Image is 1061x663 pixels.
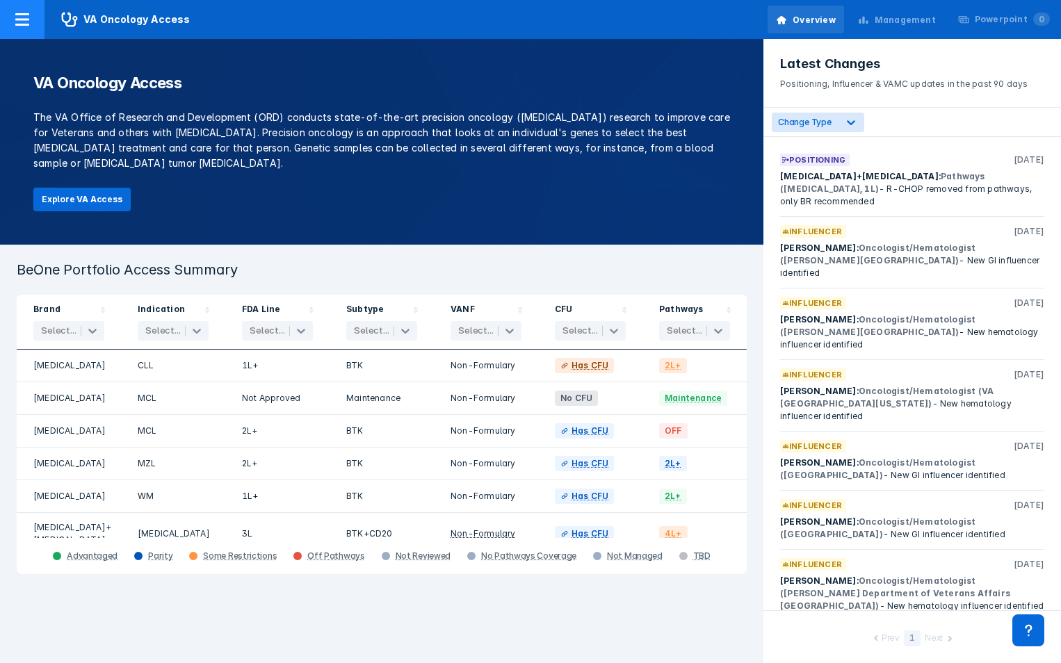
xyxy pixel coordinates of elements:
[138,391,209,406] div: MCL
[780,313,1044,351] div: [PERSON_NAME]:
[33,391,104,406] div: [MEDICAL_DATA]
[538,295,642,350] div: Sort
[17,295,121,350] div: Sort
[555,526,614,541] a: Has CFU
[1014,297,1044,309] p: [DATE]
[562,325,598,336] div: Select...
[242,358,313,373] div: 1L+
[789,558,842,571] p: INFLUENCER
[659,489,687,504] span: 2L+
[33,489,104,504] div: [MEDICAL_DATA]
[555,423,614,439] a: Has CFU
[780,385,1044,423] div: [PERSON_NAME]:
[33,72,730,93] h1: VA Oncology Access
[17,261,747,278] h3: BeOne Portfolio Access Summary
[780,243,975,265] span: Oncologist/Hematologist ([PERSON_NAME][GEOGRAPHIC_DATA])
[1014,499,1044,511] p: [DATE]
[780,183,1032,206] span: - R-CHOP removed from pathways, only BR recommended
[883,470,1005,480] span: - New GI influencer identified
[850,6,944,33] a: Management
[138,303,185,318] div: Indication
[789,368,842,381] p: INFLUENCER
[307,550,364,562] div: Off Pathways
[33,110,730,171] p: The VA Office of Research and Development (ORD) conducts state-of-the-art precision oncology ([ME...
[780,575,1010,611] span: Oncologist/Hematologist ([PERSON_NAME] Department of Veterans Affairs [GEOGRAPHIC_DATA])
[396,550,451,562] div: Not Reviewed
[572,425,608,437] div: Has CFU
[659,423,688,439] span: OFF
[659,303,704,318] div: Pathways
[1012,614,1044,646] div: Contact Support
[242,489,313,504] div: 1L+
[572,359,608,372] div: Has CFU
[925,632,943,646] div: Next
[789,297,842,309] p: INFLUENCER
[121,295,225,350] div: Sort
[555,489,614,504] a: Has CFU
[789,225,842,238] p: INFLUENCER
[346,391,417,406] div: Maintenance
[607,550,663,562] div: Not Managed
[346,521,417,546] div: BTK+CD20
[451,358,521,373] div: Non-Formulary
[33,358,104,373] div: [MEDICAL_DATA]
[780,170,1044,208] div: [MEDICAL_DATA]+[MEDICAL_DATA]:
[1014,368,1044,381] p: [DATE]
[346,358,417,373] div: BTK
[67,550,118,562] div: Advantaged
[780,72,1044,90] p: Positioning, Influencer & VAMC updates in the past 90 days
[659,358,687,373] span: 2L+
[693,550,711,562] div: TBD
[242,521,313,546] div: 3L
[572,490,608,502] div: Has CFU
[642,295,747,350] div: Sort
[451,303,475,318] div: VANF
[780,575,1044,612] div: [PERSON_NAME]:
[451,456,521,471] div: Non-Formulary
[793,14,836,26] div: Overview
[242,391,313,406] div: Not Approved
[138,358,209,373] div: CLL
[434,295,538,350] div: Sort
[451,391,521,406] div: Non-Formulary
[33,188,131,211] button: Explore VA Access
[572,457,608,470] div: Has CFU
[780,242,1044,279] div: [PERSON_NAME]:
[1014,225,1044,238] p: [DATE]
[346,423,417,439] div: BTK
[33,521,104,546] div: [MEDICAL_DATA]+[MEDICAL_DATA]
[242,423,313,439] div: 2L+
[451,489,521,504] div: Non-Formulary
[354,325,389,336] div: Select...
[481,550,576,562] div: No Pathways Coverage
[880,600,1044,611] span: - New hematology influencer identified
[659,526,688,541] span: 4L+
[659,456,687,471] span: 2L+
[975,13,1050,26] div: Powerpoint
[555,391,598,406] span: No CFU
[789,440,842,452] p: INFLUENCER
[33,303,60,318] div: Brand
[138,489,209,504] div: WM
[148,550,172,562] div: Parity
[203,550,277,562] div: Some Restrictions
[1014,440,1044,452] p: [DATE]
[225,295,330,350] div: Sort
[1014,558,1044,571] p: [DATE]
[451,423,521,439] div: Non-Formulary
[789,499,842,511] p: INFLUENCER
[250,325,285,336] div: Select...
[1033,13,1050,26] span: 0
[555,358,614,373] a: Has CFU
[789,154,845,166] p: POSITIONING
[780,386,994,409] span: Oncologist/Hematologist (VA [GEOGRAPHIC_DATA][US_STATE])
[33,456,104,471] div: [MEDICAL_DATA]
[555,303,573,318] div: CFU
[780,314,975,337] span: Oncologist/Hematologist ([PERSON_NAME][GEOGRAPHIC_DATA])
[330,295,434,350] div: Sort
[875,14,936,26] div: Management
[904,630,921,646] div: 1
[572,527,608,540] div: Has CFU
[242,456,313,471] div: 2L+
[346,303,384,318] div: Subtype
